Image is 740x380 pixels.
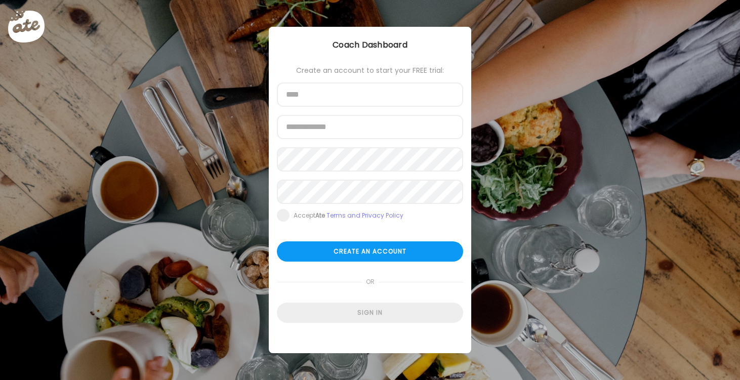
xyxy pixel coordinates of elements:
a: Terms and Privacy Policy [326,211,403,220]
div: Create an account [277,241,463,262]
div: Accept [294,212,403,220]
div: Create an account to start your FREE trial: [277,66,463,74]
div: Sign in [277,303,463,323]
div: Coach Dashboard [269,39,471,51]
b: Ate [315,211,325,220]
span: or [362,272,379,292]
